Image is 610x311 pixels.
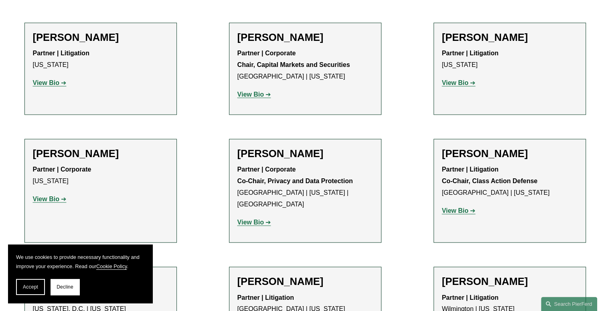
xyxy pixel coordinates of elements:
[442,79,476,86] a: View Bio
[237,219,264,226] strong: View Bio
[33,166,91,173] strong: Partner | Corporate
[51,279,79,295] button: Decline
[442,275,578,288] h2: [PERSON_NAME]
[237,91,271,98] a: View Bio
[237,50,350,68] strong: Partner | Corporate Chair, Capital Markets and Securities
[541,297,597,311] a: Search this site
[33,147,168,160] h2: [PERSON_NAME]
[237,166,353,184] strong: Partner | Corporate Co-Chair, Privacy and Data Protection
[237,275,373,288] h2: [PERSON_NAME]
[237,219,271,226] a: View Bio
[57,284,73,290] span: Decline
[33,196,67,202] a: View Bio
[237,164,373,210] p: [GEOGRAPHIC_DATA] | [US_STATE] | [GEOGRAPHIC_DATA]
[237,91,264,98] strong: View Bio
[8,244,152,303] section: Cookie banner
[442,294,499,301] strong: Partner | Litigation
[442,79,468,86] strong: View Bio
[33,79,67,86] a: View Bio
[33,164,168,187] p: [US_STATE]
[23,284,38,290] span: Accept
[33,196,59,202] strong: View Bio
[33,31,168,44] h2: [PERSON_NAME]
[442,164,578,198] p: [GEOGRAPHIC_DATA] | [US_STATE]
[33,48,168,71] p: [US_STATE]
[442,48,578,71] p: [US_STATE]
[237,147,373,160] h2: [PERSON_NAME]
[33,50,89,57] strong: Partner | Litigation
[16,252,144,271] p: We use cookies to provide necessary functionality and improve your experience. Read our .
[442,147,578,160] h2: [PERSON_NAME]
[442,166,538,184] strong: Partner | Litigation Co-Chair, Class Action Defense
[237,31,373,44] h2: [PERSON_NAME]
[442,50,499,57] strong: Partner | Litigation
[16,279,45,295] button: Accept
[442,207,468,214] strong: View Bio
[237,48,373,82] p: [GEOGRAPHIC_DATA] | [US_STATE]
[96,263,127,269] a: Cookie Policy
[237,294,294,301] strong: Partner | Litigation
[442,207,476,214] a: View Bio
[442,31,578,44] h2: [PERSON_NAME]
[33,79,59,86] strong: View Bio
